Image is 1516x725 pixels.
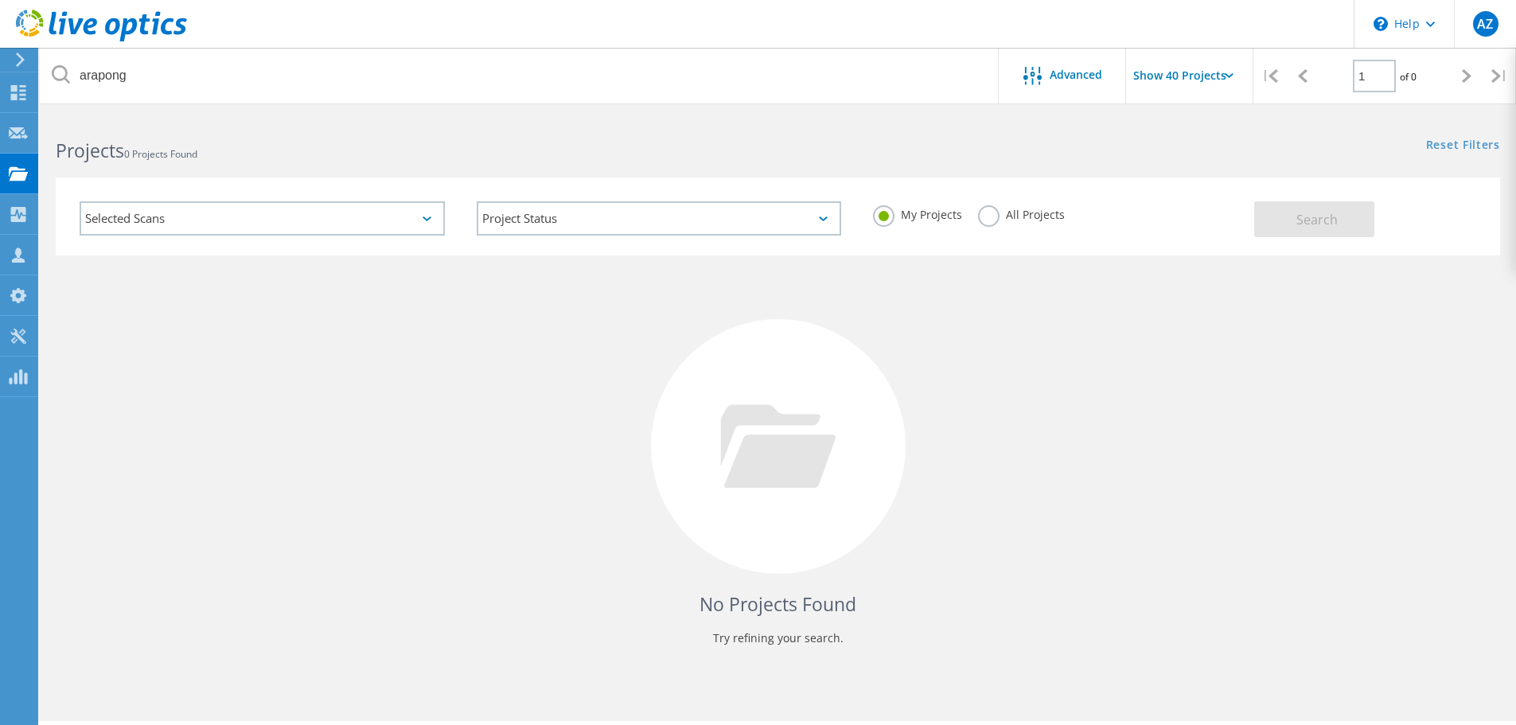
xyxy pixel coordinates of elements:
label: My Projects [873,205,962,220]
a: Reset Filters [1426,139,1500,153]
label: All Projects [978,205,1065,220]
a: Live Optics Dashboard [16,33,187,45]
span: 0 Projects Found [124,147,197,161]
span: Search [1296,211,1338,228]
button: Search [1254,201,1374,237]
span: of 0 [1400,70,1417,84]
p: Try refining your search. [72,626,1484,651]
svg: \n [1374,17,1388,31]
input: Search projects by name, owner, ID, company, etc [40,48,1000,103]
div: Selected Scans [80,201,445,236]
div: | [1483,48,1516,104]
h4: No Projects Found [72,591,1484,618]
div: Project Status [477,201,842,236]
span: AZ [1477,18,1493,30]
div: | [1253,48,1286,104]
b: Projects [56,138,124,163]
span: Advanced [1050,69,1102,80]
